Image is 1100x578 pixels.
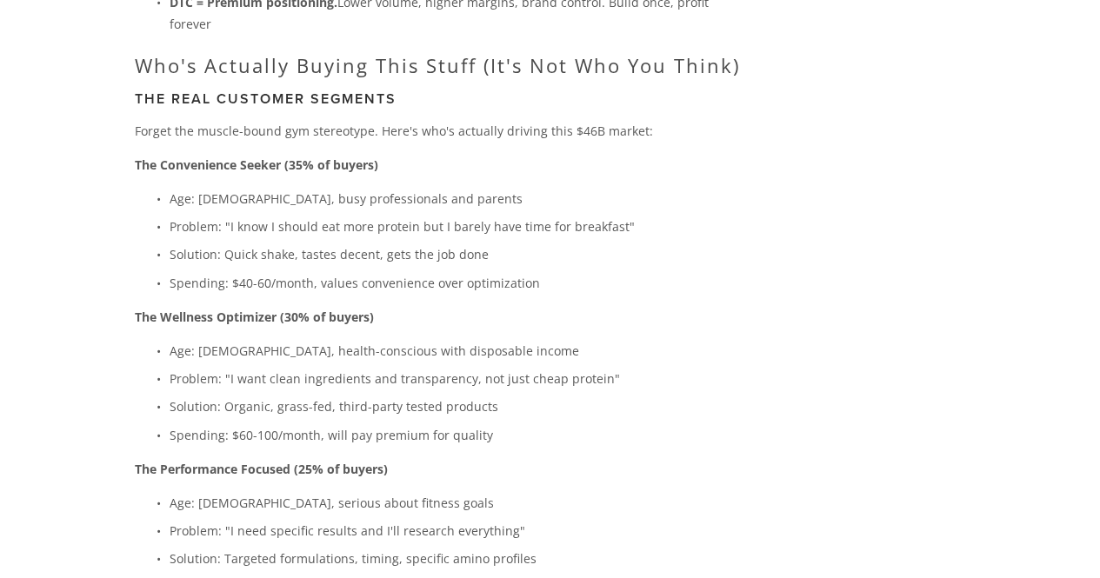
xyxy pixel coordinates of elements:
[170,395,744,417] p: Solution: Organic, grass-fed, third-party tested products
[170,492,744,514] p: Age: [DEMOGRAPHIC_DATA], serious about fitness goals
[170,216,744,237] p: Problem: "I know I should eat more protein but I barely have time for breakfast"
[135,54,744,76] h2: Who's Actually Buying This Stuff (It's Not Who You Think)
[170,340,744,362] p: Age: [DEMOGRAPHIC_DATA], health-conscious with disposable income
[170,424,744,446] p: Spending: $60-100/month, will pay premium for quality
[135,156,378,173] strong: The Convenience Seeker (35% of buyers)
[170,188,744,209] p: Age: [DEMOGRAPHIC_DATA], busy professionals and parents
[170,272,744,294] p: Spending: $40-60/month, values convenience over optimization
[170,520,744,541] p: Problem: "I need specific results and I'll research everything"
[135,120,744,142] p: Forget the muscle-bound gym stereotype. Here's who's actually driving this $46B market:
[135,461,388,477] strong: The Performance Focused (25% of buyers)
[135,90,744,107] h3: The Real Customer Segments
[170,368,744,389] p: Problem: "I want clean ingredients and transparency, not just cheap protein"
[170,548,744,569] p: Solution: Targeted formulations, timing, specific amino profiles
[170,243,744,265] p: Solution: Quick shake, tastes decent, gets the job done
[135,309,374,325] strong: The Wellness Optimizer (30% of buyers)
